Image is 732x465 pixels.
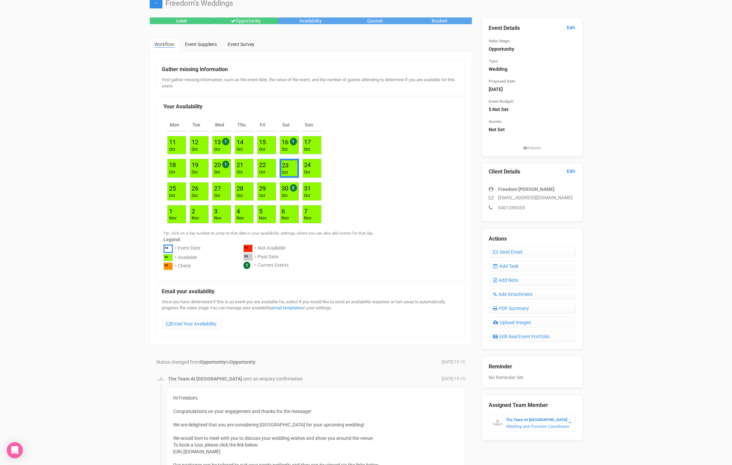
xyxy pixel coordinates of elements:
small: Proposed Date [489,79,516,84]
a: 16 [282,139,288,146]
a: 14 [237,139,243,146]
button: The Team At [GEOGRAPHIC_DATA] Wedding and Function Coordinator [489,414,576,431]
div: Oct [169,147,176,152]
div: Oct [259,169,266,175]
span: 1 [290,138,297,145]
legend: Reminder [489,363,576,371]
a: Workflow [150,38,180,52]
span: 2 [290,184,297,192]
small: Website [489,145,576,151]
a: 18 [169,161,176,168]
strong: The Team At [GEOGRAPHIC_DATA] [506,417,568,422]
div: Nov [282,215,289,221]
div: ²³ [243,245,253,252]
div: Nov [237,215,244,221]
a: 2 [192,208,195,215]
a: 28 [237,185,243,192]
a: 17 [304,139,311,146]
a: 3 [214,208,217,215]
a: Edit Real Event Portfolio [489,331,576,342]
a: 4 [237,208,240,215]
th: Sun [302,119,322,132]
a: 24 [304,161,311,168]
a: Email Your Availability [162,318,221,329]
a: 22 [259,161,266,168]
div: ²³ [163,254,173,262]
th: Wed [212,119,231,132]
small: Type: [489,59,499,63]
span: [DATE] 15:15 [442,359,465,365]
legend: Assigned Team Member [489,402,576,409]
strong: Opportunity [230,359,256,365]
div: = Not Available [254,245,285,253]
a: 11 [169,139,176,146]
a: 21 [237,161,243,168]
strong: Opportunity [489,46,515,52]
div: Lead [150,17,214,24]
a: email templates [272,305,302,310]
div: Nov [192,215,199,221]
th: Fri [257,119,276,132]
div: Oct [192,169,198,175]
div: Open Intercom Messenger [7,442,23,458]
a: 29 [259,185,266,192]
em: Wedding and Function Coordinator [506,424,570,429]
th: Thu [235,119,254,132]
div: = Event Date [174,245,200,254]
a: 15 [259,139,266,146]
span: You can manage your availability in your settings. [210,305,332,310]
div: ²³ [163,262,173,270]
a: 27 [214,185,221,192]
label: Legend: [163,236,458,243]
div: Oct [259,147,266,152]
a: 26 [192,185,198,192]
div: Oct [169,169,176,175]
legend: Your Availability [163,103,458,111]
a: 6 [282,208,285,215]
div: Oct [282,193,288,199]
legend: Client Details [489,168,576,176]
div: Oct [192,147,198,152]
strong: Not Set [489,127,505,132]
div: ²³ [163,245,173,253]
legend: Event Details [489,24,576,32]
a: Add Attachment [489,289,576,300]
a: 5 [259,208,262,215]
div: Oct [304,193,311,199]
small: Guests: [489,119,502,124]
th: Sat [280,119,299,132]
a: Upload Images [489,317,576,328]
div: Nov [214,215,222,221]
a: Event Suppliers [180,38,222,51]
div: Oct [237,193,243,199]
span: Status changed from to [156,359,256,365]
strong: $ Not Set [489,107,509,112]
p: 0401369335 [489,204,576,211]
span: sent an enquiry confirmation [243,376,303,381]
div: = Check [174,262,191,271]
div: Oct [214,147,221,152]
a: Add Note [489,274,576,286]
div: = Past Date [254,253,278,262]
div: ²³ [243,253,253,261]
div: No Reminder Set [489,356,576,381]
strong: The Team At [GEOGRAPHIC_DATA] [168,376,242,381]
div: Nov [304,215,312,221]
div: Oct [259,193,266,199]
a: Add Task [489,260,576,272]
th: Mon [167,119,186,132]
a: 31 [304,185,311,192]
div: Oct [169,193,176,199]
div: Oct [282,147,288,152]
div: Oct [282,170,289,175]
div: Quoted [343,17,407,24]
img: BGLogo.jpg [158,376,164,382]
legend: Email your availability [162,288,459,296]
a: PDF Summary [489,303,576,314]
a: 7 [304,208,308,215]
a: Edit [567,24,576,31]
div: = Current Events [254,262,289,269]
p: [EMAIL_ADDRESS][DOMAIN_NAME] [489,194,576,201]
div: Booked [407,17,472,24]
span: 1 [222,161,229,168]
